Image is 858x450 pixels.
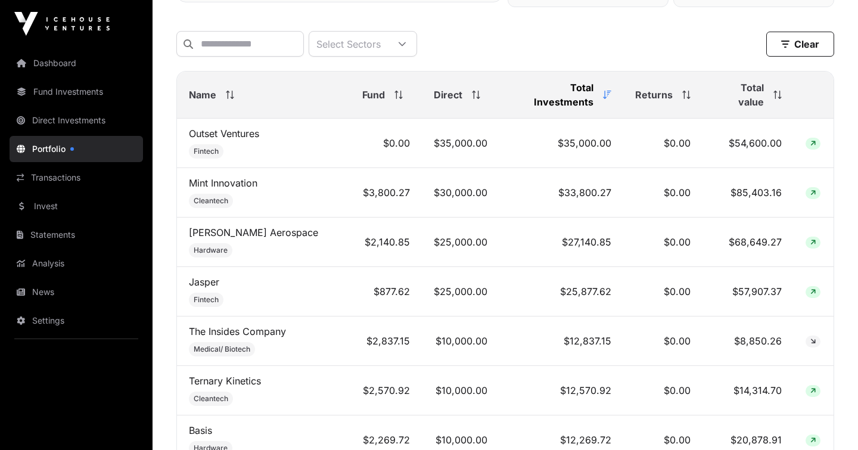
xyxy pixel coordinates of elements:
td: $33,800.27 [499,168,623,218]
div: Select Sectors [309,32,388,56]
img: Icehouse Ventures Logo [14,12,110,36]
td: $0.00 [623,267,702,316]
td: $2,570.92 [350,366,422,415]
a: Settings [10,308,143,334]
td: $14,314.70 [702,366,794,415]
a: Ternary Kinetics [189,375,261,387]
td: $85,403.16 [702,168,794,218]
span: Name [189,88,216,102]
iframe: Chat Widget [798,393,858,450]
a: Portfolio [10,136,143,162]
td: $68,649.27 [702,218,794,267]
span: Cleantech [194,196,228,206]
a: Fund Investments [10,79,143,105]
span: Total Investments [511,80,593,109]
td: $0.00 [623,316,702,366]
td: $12,837.15 [499,316,623,366]
td: $12,570.92 [499,366,623,415]
span: Returns [635,88,673,102]
td: $2,140.85 [350,218,422,267]
a: Invest [10,193,143,219]
span: Direct [434,88,462,102]
span: Fintech [194,147,219,156]
td: $0.00 [623,168,702,218]
span: Hardware [194,246,228,255]
a: The Insides Company [189,325,286,337]
a: Basis [189,424,212,436]
td: $27,140.85 [499,218,623,267]
a: [PERSON_NAME] Aerospace [189,226,318,238]
a: Analysis [10,250,143,277]
span: Fund [362,88,385,102]
a: News [10,279,143,305]
td: $25,877.62 [499,267,623,316]
td: $25,000.00 [422,267,499,316]
td: $0.00 [623,218,702,267]
a: Transactions [10,165,143,191]
a: Direct Investments [10,107,143,134]
td: $8,850.26 [702,316,794,366]
a: Mint Innovation [189,177,257,189]
td: $10,000.00 [422,366,499,415]
button: Clear [766,32,834,57]
a: Jasper [189,276,219,288]
td: $57,907.37 [702,267,794,316]
span: Fintech [194,295,219,305]
td: $0.00 [623,366,702,415]
td: $2,837.15 [350,316,422,366]
td: $0.00 [350,119,422,168]
span: Medical/ Biotech [194,345,250,354]
td: $35,000.00 [499,119,623,168]
td: $30,000.00 [422,168,499,218]
td: $35,000.00 [422,119,499,168]
a: Outset Ventures [189,128,259,139]
td: $25,000.00 [422,218,499,267]
span: Cleantech [194,394,228,404]
span: Total value [714,80,764,109]
td: $877.62 [350,267,422,316]
td: $54,600.00 [702,119,794,168]
td: $0.00 [623,119,702,168]
td: $3,800.27 [350,168,422,218]
a: Dashboard [10,50,143,76]
td: $10,000.00 [422,316,499,366]
a: Statements [10,222,143,248]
